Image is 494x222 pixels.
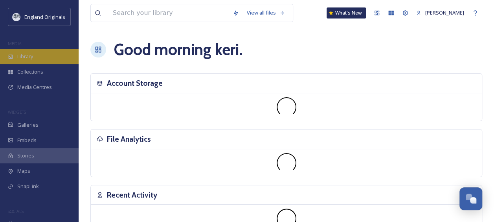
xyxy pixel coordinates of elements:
[17,83,52,91] span: Media Centres
[24,13,65,20] span: England Originals
[17,183,39,190] span: SnapLink
[17,53,33,60] span: Library
[17,167,30,175] span: Maps
[17,68,43,76] span: Collections
[109,4,229,22] input: Search your library
[114,38,242,61] h1: Good morning keri .
[243,5,289,20] a: View all files
[412,5,468,20] a: [PERSON_NAME]
[425,9,464,16] span: [PERSON_NAME]
[8,109,26,115] span: WIDGETS
[459,187,482,210] button: Open Chat
[107,189,157,201] h3: Recent Activity
[327,7,366,18] a: What's New
[17,137,37,144] span: Embeds
[13,13,20,21] img: England-Originals-Logo-Blue.png
[107,133,151,145] h3: File Analytics
[107,78,163,89] h3: Account Storage
[8,208,24,214] span: SOCIALS
[17,152,34,159] span: Stories
[17,121,39,129] span: Galleries
[8,41,22,46] span: MEDIA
